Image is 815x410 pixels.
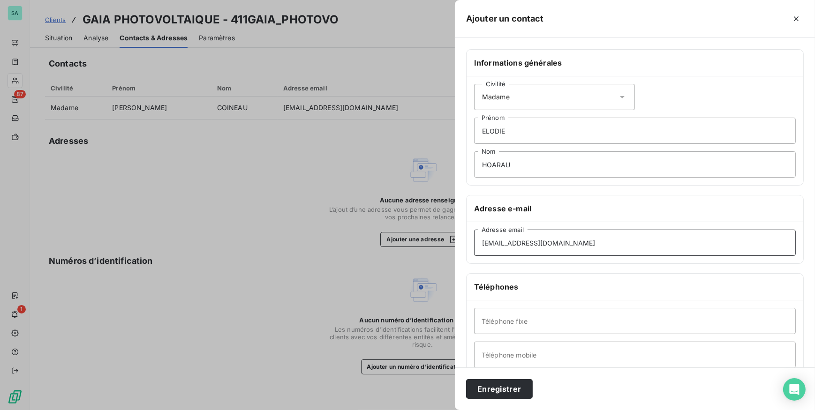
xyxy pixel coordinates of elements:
[783,378,806,401] div: Open Intercom Messenger
[474,57,796,68] h6: Informations générales
[466,12,544,25] h5: Ajouter un contact
[474,203,796,214] h6: Adresse e-mail
[474,230,796,256] input: placeholder
[482,92,510,102] span: Madame
[474,151,796,178] input: placeholder
[474,342,796,368] input: placeholder
[466,379,533,399] button: Enregistrer
[474,281,796,292] h6: Téléphones
[474,118,796,144] input: placeholder
[474,308,796,334] input: placeholder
